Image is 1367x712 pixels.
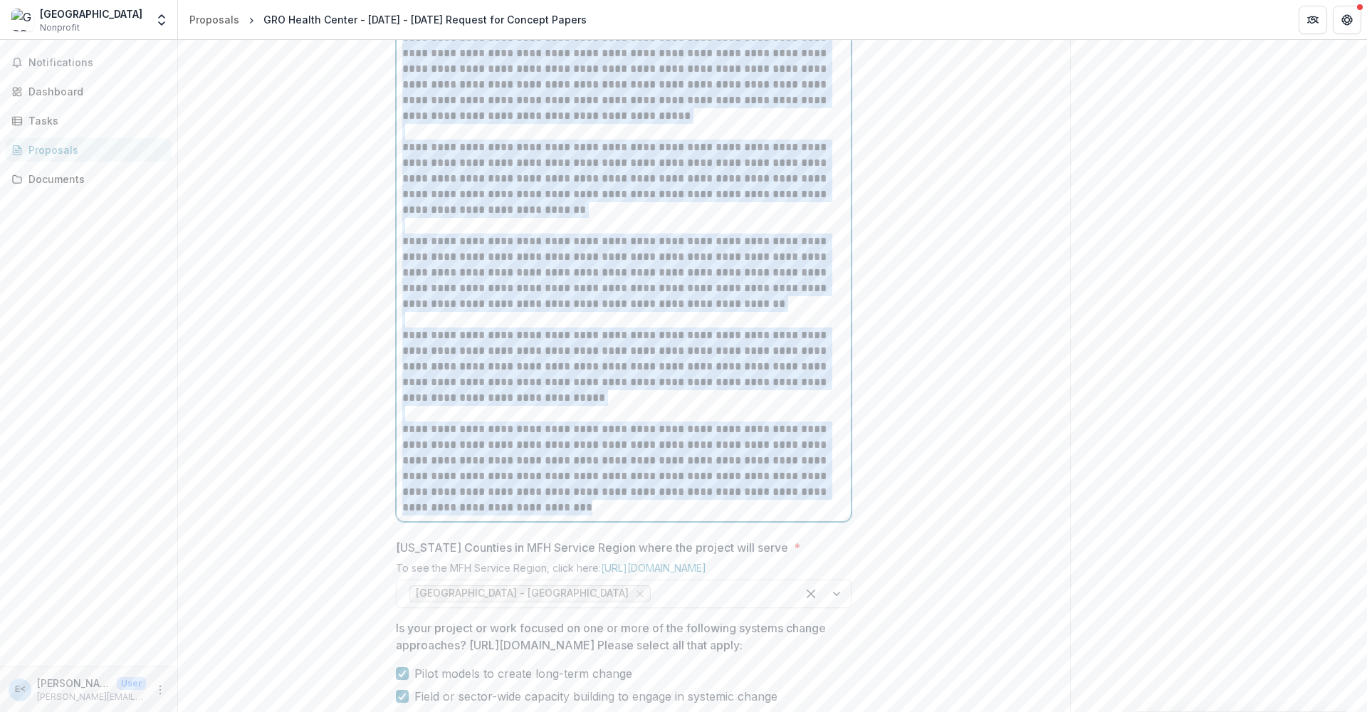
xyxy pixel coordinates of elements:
[152,681,169,698] button: More
[6,51,172,74] button: Notifications
[28,113,160,128] div: Tasks
[1299,6,1327,34] button: Partners
[11,9,34,31] img: GRO Health Center
[184,9,245,30] a: Proposals
[28,57,166,69] span: Notifications
[6,167,172,191] a: Documents
[6,80,172,103] a: Dashboard
[396,539,788,556] p: [US_STATE] Counties in MFH Service Region where the project will serve
[37,691,146,703] p: [PERSON_NAME][EMAIL_ADDRESS][DOMAIN_NAME]
[1333,6,1361,34] button: Get Help
[396,562,852,580] div: To see the MFH Service Region, click here:
[28,172,160,187] div: Documents
[40,6,142,21] div: [GEOGRAPHIC_DATA]
[800,582,822,605] div: Clear selected options
[28,142,160,157] div: Proposals
[414,688,777,705] span: Field or sector-wide capacity building to engage in systemic change
[396,619,843,654] p: Is your project or work focused on one or more of the following systems change approaches? [URL][...
[6,109,172,132] a: Tasks
[6,138,172,162] a: Proposals
[184,9,592,30] nav: breadcrumb
[263,12,587,27] div: GRO Health Center - [DATE] - [DATE] Request for Concept Papers
[189,12,239,27] div: Proposals
[416,587,629,600] span: [GEOGRAPHIC_DATA] - [GEOGRAPHIC_DATA]
[15,685,26,694] div: E'Lisa Moss <elisa@grohealthcenter.org>
[37,676,111,691] p: [PERSON_NAME] <[PERSON_NAME][EMAIL_ADDRESS][DOMAIN_NAME]>
[633,587,647,601] div: Remove Saint Louis Metropolitan Region - St. Louis City
[414,665,632,682] span: Pilot models to create long-term change
[601,562,706,574] a: [URL][DOMAIN_NAME]
[40,21,80,34] span: Nonprofit
[117,677,146,690] p: User
[152,6,172,34] button: Open entity switcher
[28,84,160,99] div: Dashboard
